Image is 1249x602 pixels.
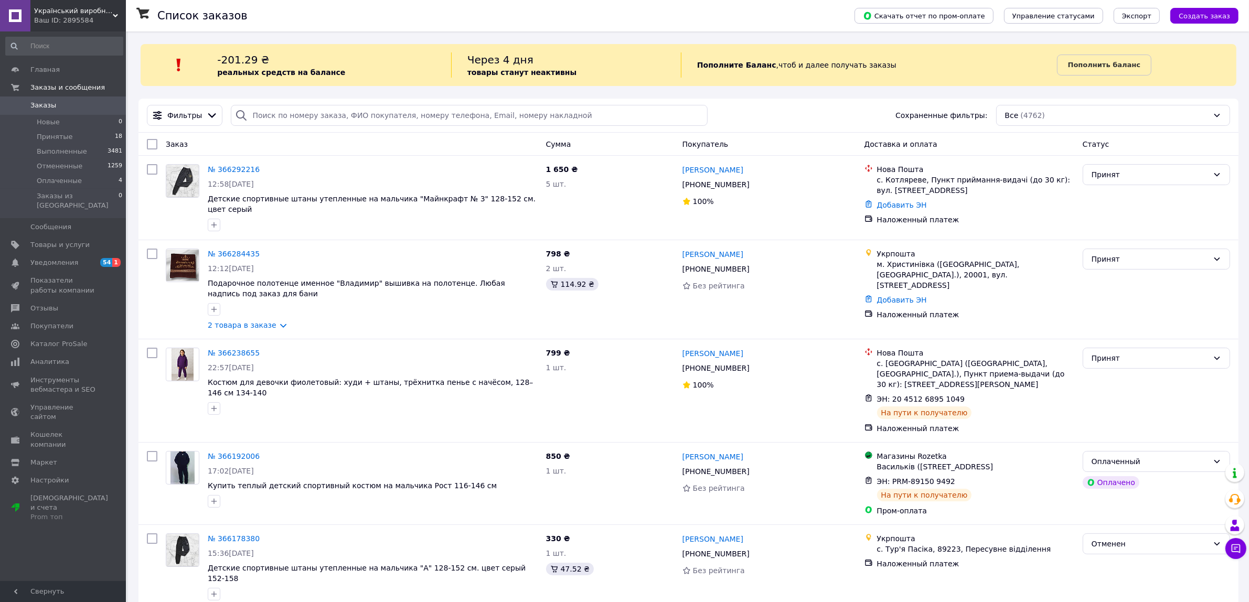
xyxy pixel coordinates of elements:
div: м. Христинівка ([GEOGRAPHIC_DATA], [GEOGRAPHIC_DATA].), 20001, вул. [STREET_ADDRESS] [877,259,1074,291]
span: 3481 [108,147,122,156]
a: Создать заказ [1160,11,1239,19]
span: Заказы [30,101,56,110]
span: Уведомления [30,258,78,267]
a: Детские спортивные штаны утепленные на мальчика "А" 128-152 см. цвет серый 152-158 [208,564,526,583]
button: Скачать отчет по пром-оплате [855,8,994,24]
button: Чат с покупателем [1225,538,1246,559]
span: Без рейтинга [693,566,745,575]
span: 2 шт. [546,264,567,273]
span: Экспорт [1122,12,1151,20]
a: [PERSON_NAME] [682,451,743,462]
span: 4 [119,176,122,186]
span: ЭН: 20 4512 6895 1049 [877,395,965,403]
span: Покупатель [682,140,729,148]
span: Український виробник дитячого одягу "Arisha" [34,6,113,16]
span: Аналитика [30,357,69,367]
div: Оплаченный [1092,456,1209,467]
span: 330 ₴ [546,534,570,543]
b: Пополните Баланс [697,61,776,69]
div: Принят [1092,253,1209,265]
span: Товары и услуги [30,240,90,250]
span: [PHONE_NUMBER] [682,467,750,476]
a: Фото товару [166,249,199,282]
span: 5 шт. [546,180,567,188]
a: Пополнить баланс [1057,55,1151,76]
b: Пополнить баланс [1068,61,1140,69]
img: Фото товару [166,165,199,197]
span: Доставка и оплата [864,140,937,148]
span: Все [1005,110,1019,121]
a: Фото товару [166,451,199,485]
span: Статус [1083,140,1109,148]
span: 1 650 ₴ [546,165,578,174]
div: Наложенный платеж [877,423,1074,434]
span: Принятые [37,132,73,142]
span: 0 [119,117,122,127]
a: Костюм для девочки фиолетовый: худи + штаны, трёхнитка пенье с начёсом, 128–146 см 134-140 [208,378,533,397]
span: Каталог ProSale [30,339,87,349]
span: 799 ₴ [546,349,570,357]
a: Добавить ЭН [877,201,927,209]
a: Добавить ЭН [877,296,927,304]
a: [PERSON_NAME] [682,534,743,544]
a: № 366178380 [208,534,260,543]
div: Васильків ([STREET_ADDRESS] [877,461,1074,472]
span: 100% [693,197,714,206]
span: 12:58[DATE] [208,180,254,188]
span: 0 [119,191,122,210]
div: Оплачено [1083,476,1139,489]
a: Купить теплый детский спортивный костюм на мальчика Рост 116-146 см [208,481,497,490]
span: -201.29 ₴ [217,53,269,66]
span: 850 ₴ [546,452,570,460]
span: Инструменты вебмастера и SEO [30,375,97,394]
a: [PERSON_NAME] [682,249,743,260]
div: 47.52 ₴ [546,563,594,575]
div: На пути к получателю [877,489,972,501]
div: с. [GEOGRAPHIC_DATA] ([GEOGRAPHIC_DATA], [GEOGRAPHIC_DATA].), Пункт приема-выдачи (до 30 кг): [ST... [877,358,1074,390]
span: Кошелек компании [30,430,97,449]
img: Фото товару [166,250,199,281]
span: 22:57[DATE] [208,363,254,372]
div: Принят [1092,352,1209,364]
span: 12:12[DATE] [208,264,254,273]
span: 100% [693,381,714,389]
span: Сообщения [30,222,71,232]
div: Нова Пошта [877,348,1074,358]
img: :exclamation: [171,57,187,73]
span: Подарочное полотенце именное "Владимир" вышивка на полотенце. Любая надпись под заказ для бани [208,279,505,298]
span: Фильтры [167,110,202,121]
span: [PHONE_NUMBER] [682,180,750,189]
b: реальных средств на балансе [217,68,345,77]
a: Фото товару [166,164,199,198]
span: Главная [30,65,60,74]
span: [DEMOGRAPHIC_DATA] и счета [30,493,108,522]
div: Принят [1092,169,1209,180]
a: Детские спортивные штаны утепленные на мальчика "Майнкрафт № 3" 128-152 см. цвет серый [208,195,536,213]
span: 1 [112,258,121,267]
span: 17:02[DATE] [208,467,254,475]
span: 1259 [108,162,122,171]
a: № 366284435 [208,250,260,258]
div: Наложенный платеж [877,309,1074,320]
span: Выполненные [37,147,87,156]
span: 798 ₴ [546,250,570,258]
h1: Список заказов [157,9,248,22]
button: Экспорт [1114,8,1160,24]
span: Управление статусами [1012,12,1095,20]
div: Укрпошта [877,533,1074,544]
a: [PERSON_NAME] [682,165,743,175]
span: Создать заказ [1179,12,1230,20]
span: 1 шт. [546,549,567,557]
span: ЭН: PRM-89150 9492 [877,477,955,486]
div: Наложенный платеж [877,558,1074,569]
span: 18 [115,132,122,142]
span: Новые [37,117,60,127]
div: На пути к получателю [877,406,972,419]
a: 2 товара в заказе [208,321,276,329]
button: Создать заказ [1170,8,1239,24]
span: Оплаченные [37,176,82,186]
